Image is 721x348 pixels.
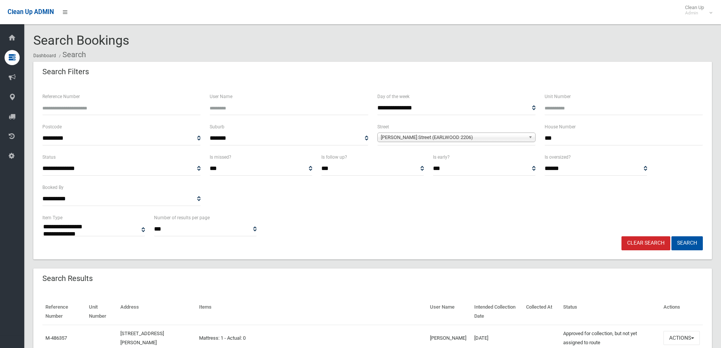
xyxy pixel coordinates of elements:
label: Day of the week [377,92,410,101]
header: Search Results [33,271,102,286]
label: Reference Number [42,92,80,101]
th: User Name [427,299,471,325]
small: Admin [685,10,704,16]
th: Intended Collection Date [471,299,523,325]
th: Status [560,299,660,325]
th: Collected At [523,299,560,325]
label: Is oversized? [545,153,571,161]
span: Clean Up ADMIN [8,8,54,16]
a: Clear Search [621,236,670,250]
label: Booked By [42,183,64,192]
span: [PERSON_NAME] Street (EARLWOOD 2206) [381,133,525,142]
label: Suburb [210,123,224,131]
label: User Name [210,92,232,101]
label: Number of results per page [154,214,210,222]
button: Actions [663,331,700,345]
span: Search Bookings [33,33,129,48]
th: Unit Number [86,299,117,325]
label: Unit Number [545,92,571,101]
a: [STREET_ADDRESS][PERSON_NAME] [120,331,164,345]
a: Dashboard [33,53,56,58]
label: Street [377,123,389,131]
th: Reference Number [42,299,86,325]
th: Actions [660,299,703,325]
label: Status [42,153,56,161]
label: Is missed? [210,153,231,161]
th: Items [196,299,427,325]
header: Search Filters [33,64,98,79]
label: Is follow up? [321,153,347,161]
a: M-486357 [45,335,67,341]
label: Postcode [42,123,62,131]
label: House Number [545,123,576,131]
button: Search [671,236,703,250]
label: Item Type [42,214,62,222]
span: Clean Up [681,5,712,16]
label: Is early? [433,153,450,161]
th: Address [117,299,196,325]
li: Search [57,48,86,62]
